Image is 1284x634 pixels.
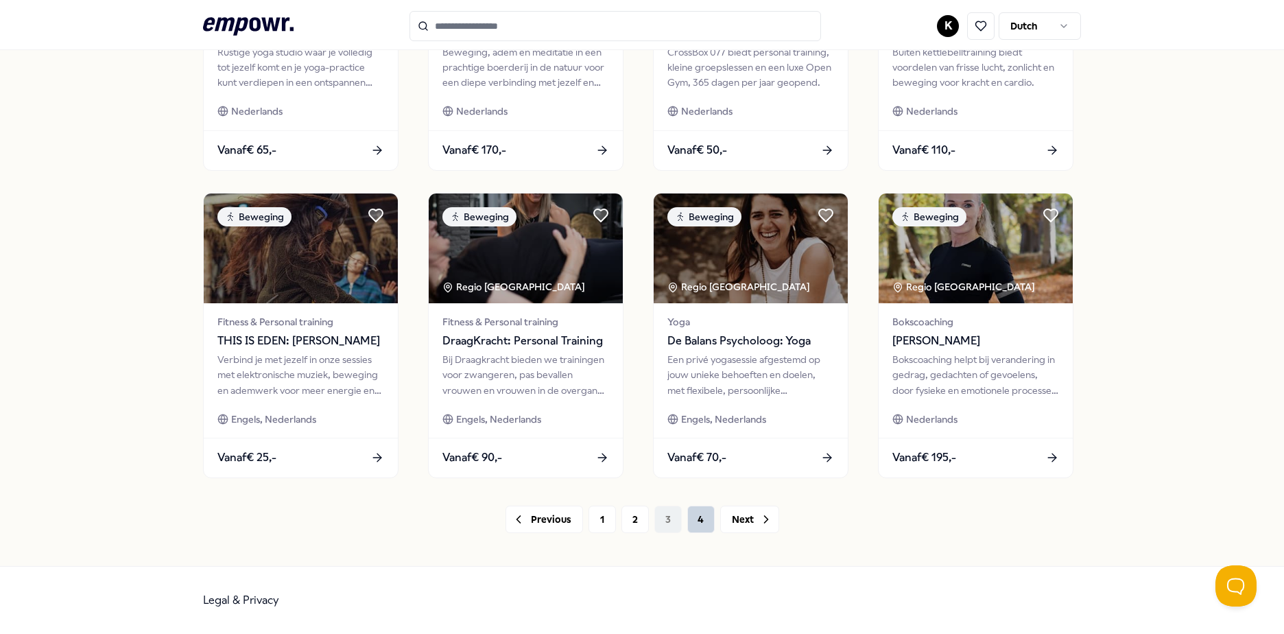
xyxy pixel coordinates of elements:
[456,104,508,119] span: Nederlands
[217,449,276,467] span: Vanaf € 25,-
[621,506,649,533] button: 2
[667,141,727,159] span: Vanaf € 50,-
[231,104,283,119] span: Nederlands
[892,141,955,159] span: Vanaf € 110,-
[667,314,834,329] span: Yoga
[203,594,279,607] a: Legal & Privacy
[892,332,1059,350] span: [PERSON_NAME]
[892,207,966,226] div: Beweging
[204,193,398,303] img: package image
[409,11,821,41] input: Search for products, categories or subcategories
[506,506,583,533] button: Previous
[667,332,834,350] span: De Balans Psycholoog: Yoga
[456,412,541,427] span: Engels, Nederlands
[217,141,276,159] span: Vanaf € 65,-
[429,193,623,303] img: package image
[203,193,399,478] a: package imageBewegingFitness & Personal trainingTHIS IS EDEN: [PERSON_NAME]Verbind je met jezelf ...
[231,412,316,427] span: Engels, Nederlands
[687,506,715,533] button: 4
[217,314,384,329] span: Fitness & Personal training
[588,506,616,533] button: 1
[1215,565,1257,607] iframe: Help Scout Beacon - Open
[667,45,834,91] div: CrossBox 077 biedt personal training, kleine groepslessen en een luxe Open Gym, 365 dagen per jaa...
[892,45,1059,91] div: Buiten kettlebelltraining biedt voordelen van frisse lucht, zonlicht en beweging voor kracht en c...
[442,314,609,329] span: Fitness & Personal training
[442,45,609,91] div: Beweging, adem en meditatie in een prachtige boerderij in de natuur voor een diepe verbinding met...
[892,279,1037,294] div: Regio [GEOGRAPHIC_DATA]
[217,207,292,226] div: Beweging
[878,193,1073,478] a: package imageBewegingRegio [GEOGRAPHIC_DATA] Bokscoaching[PERSON_NAME]Bokscoaching helpt bij vera...
[442,332,609,350] span: DraagKracht: Personal Training
[442,207,516,226] div: Beweging
[217,45,384,91] div: Rustige yoga studio waar je volledig tot jezelf komt en je yoga-practice kunt verdiepen in een on...
[442,352,609,398] div: Bij Draagkracht bieden we trainingen voor zwangeren, pas bevallen vrouwen en vrouwen in de overga...
[720,506,779,533] button: Next
[879,193,1073,303] img: package image
[937,15,959,37] button: K
[681,104,733,119] span: Nederlands
[217,352,384,398] div: Verbind je met jezelf in onze sessies met elektronische muziek, beweging en ademwerk voor meer en...
[667,207,741,226] div: Beweging
[217,332,384,350] span: THIS IS EDEN: [PERSON_NAME]
[667,352,834,398] div: Een privé yogasessie afgestemd op jouw unieke behoeften en doelen, met flexibele, persoonlijke be...
[667,449,726,467] span: Vanaf € 70,-
[892,352,1059,398] div: Bokscoaching helpt bij verandering in gedrag, gedachten of gevoelens, door fysieke en emotionele ...
[892,314,1059,329] span: Bokscoaching
[442,449,502,467] span: Vanaf € 90,-
[681,412,766,427] span: Engels, Nederlands
[667,279,812,294] div: Regio [GEOGRAPHIC_DATA]
[892,449,956,467] span: Vanaf € 195,-
[442,141,506,159] span: Vanaf € 170,-
[428,193,623,478] a: package imageBewegingRegio [GEOGRAPHIC_DATA] Fitness & Personal trainingDraagKracht: Personal Tra...
[654,193,848,303] img: package image
[442,279,587,294] div: Regio [GEOGRAPHIC_DATA]
[906,412,958,427] span: Nederlands
[906,104,958,119] span: Nederlands
[653,193,848,478] a: package imageBewegingRegio [GEOGRAPHIC_DATA] YogaDe Balans Psycholoog: YogaEen privé yogasessie a...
